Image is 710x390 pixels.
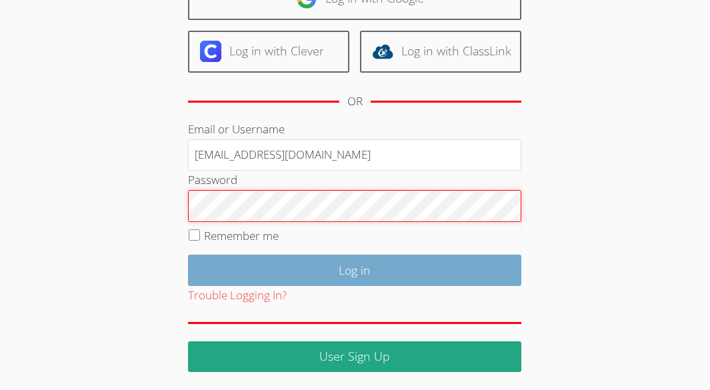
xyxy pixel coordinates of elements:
[188,172,237,187] label: Password
[360,31,521,73] a: Log in with ClassLink
[188,341,521,373] a: User Sign Up
[372,41,393,62] img: classlink-logo-d6bb404cc1216ec64c9a2012d9dc4662098be43eaf13dc465df04b49fa7ab582.svg
[188,121,285,137] label: Email or Username
[347,92,363,111] div: OR
[188,31,349,73] a: Log in with Clever
[204,228,279,243] label: Remember me
[200,41,221,62] img: clever-logo-6eab21bc6e7a338710f1a6ff85c0baf02591cd810cc4098c63d3a4b26e2feb20.svg
[188,255,521,286] input: Log in
[188,286,287,305] button: Trouble Logging In?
